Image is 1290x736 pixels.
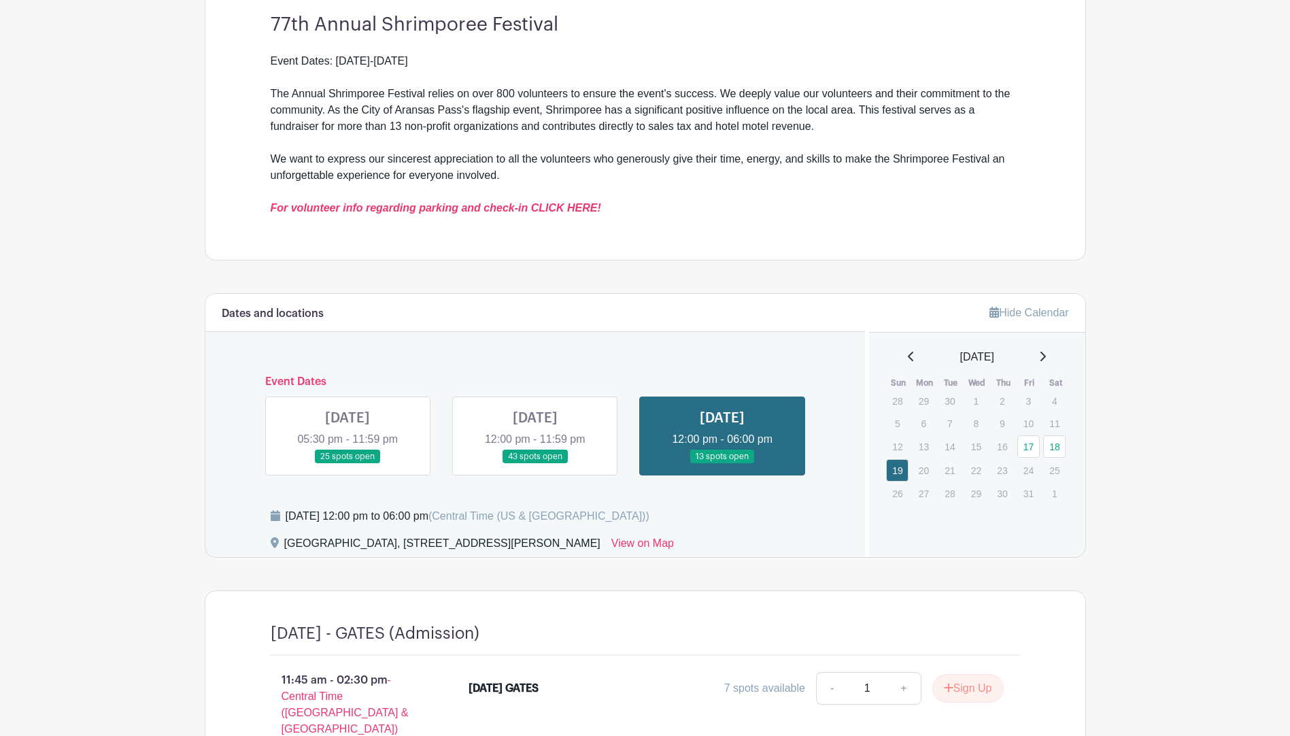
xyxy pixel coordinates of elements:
p: 20 [913,460,935,481]
p: 22 [965,460,987,481]
th: Sun [885,376,912,390]
a: 19 [886,459,909,482]
div: [DATE] GATES [469,680,539,697]
div: Event Dates: [DATE]-[DATE] The Annual Shrimporee Festival relies on over 800 volunteers to ensure... [271,53,1020,151]
button: Sign Up [932,674,1004,703]
th: Thu [990,376,1017,390]
div: [DATE] 12:00 pm to 06:00 pm [286,508,649,524]
th: Wed [964,376,991,390]
h4: [DATE] - GATES (Admission) [271,624,479,643]
p: 7 [938,413,961,434]
p: 28 [938,483,961,504]
p: 13 [913,436,935,457]
div: 7 spots available [724,680,805,697]
h6: Event Dates [254,375,817,388]
span: - Central Time ([GEOGRAPHIC_DATA] & [GEOGRAPHIC_DATA]) [282,674,409,735]
a: 17 [1017,435,1040,458]
p: 31 [1017,483,1040,504]
p: 30 [991,483,1013,504]
p: 15 [965,436,987,457]
p: 29 [913,390,935,412]
a: + [887,672,921,705]
th: Tue [938,376,964,390]
p: 6 [913,413,935,434]
a: - [816,672,847,705]
p: 12 [886,436,909,457]
div: We want to express our sincerest appreciation to all the volunteers who generously give their tim... [271,151,1020,216]
a: 18 [1043,435,1066,458]
a: Hide Calendar [989,307,1068,318]
p: 26 [886,483,909,504]
p: 10 [1017,413,1040,434]
span: (Central Time (US & [GEOGRAPHIC_DATA])) [428,510,649,522]
p: 14 [938,436,961,457]
p: 25 [1043,460,1066,481]
p: 1 [1043,483,1066,504]
p: 30 [938,390,961,412]
th: Fri [1017,376,1043,390]
a: For volunteer info regarding parking and check-in CLICK HERE! [271,202,601,214]
p: 23 [991,460,1013,481]
p: 21 [938,460,961,481]
p: 24 [1017,460,1040,481]
h6: Dates and locations [222,307,324,320]
p: 27 [913,483,935,504]
p: 29 [965,483,987,504]
a: View on Map [611,535,674,557]
div: [GEOGRAPHIC_DATA], [STREET_ADDRESS][PERSON_NAME] [284,535,600,557]
p: 16 [991,436,1013,457]
p: 3 [1017,390,1040,412]
p: 4 [1043,390,1066,412]
th: Sat [1042,376,1069,390]
h3: 77th Annual Shrimporee Festival [271,14,1020,37]
p: 11 [1043,413,1066,434]
p: 1 [965,390,987,412]
p: 9 [991,413,1013,434]
span: [DATE] [960,349,994,365]
p: 2 [991,390,1013,412]
p: 8 [965,413,987,434]
th: Mon [912,376,938,390]
p: 5 [886,413,909,434]
p: 28 [886,390,909,412]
